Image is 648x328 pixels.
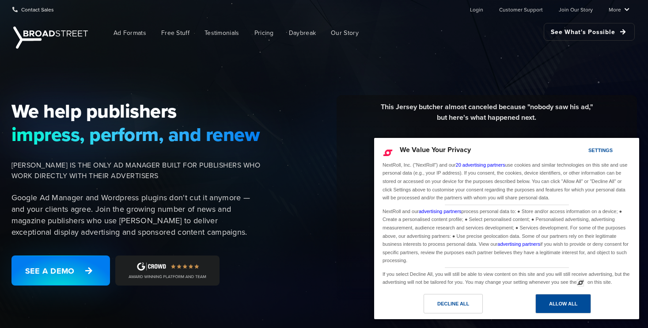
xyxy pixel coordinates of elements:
[331,28,359,38] span: Our Story
[609,0,629,18] a: More
[155,23,196,43] a: Free Stuff
[381,160,633,203] div: NextRoll, Inc. ("NextRoll") and our use cookies and similar technologies on this site and use per...
[381,268,633,287] div: If you select Decline All, you will still be able to view content on this site and you will still...
[11,123,261,146] span: impress, perform, and renew
[107,23,153,43] a: Ad Formats
[549,299,577,309] div: Allow All
[114,28,146,38] span: Ad Formats
[205,28,239,38] span: Testimonials
[544,23,635,41] a: See What's Possible
[254,28,274,38] span: Pricing
[381,205,633,266] div: NextRoll and our process personal data to: ● Store and/or access information on a device; ● Creat...
[11,99,261,122] span: We help publishers
[11,256,110,286] a: See a Demo
[11,192,261,238] p: Google Ad Manager and Wordpress plugins don't cut it anymore — and your clients agree. Join the g...
[559,0,593,18] a: Join Our Story
[419,209,462,214] a: advertising partners
[11,160,261,181] span: [PERSON_NAME] IS THE ONLY AD MANAGER BUILT FOR PUBLISHERS WHO WORK DIRECTLY WITH THEIR ADVERTISERS
[343,130,630,291] iframe: YouTube video player
[379,294,507,318] a: Decline All
[289,28,316,38] span: Daybreak
[499,0,543,18] a: Customer Support
[470,0,483,18] a: Login
[161,28,189,38] span: Free Stuff
[497,241,540,247] a: advertising partners
[93,19,635,47] nav: Main
[248,23,280,43] a: Pricing
[324,23,365,43] a: Our Story
[198,23,246,43] a: Testimonials
[13,27,88,49] img: Broadstreet | The Ad Manager for Small Publishers
[400,145,471,155] span: We Value Your Privacy
[588,145,613,155] div: Settings
[282,23,322,43] a: Daybreak
[12,0,54,18] a: Contact Sales
[573,143,594,160] a: Settings
[343,102,630,130] div: This Jersey butcher almost canceled because "nobody saw his ad," but here's what happened next.
[456,162,505,168] a: 20 advertising partners
[507,294,634,318] a: Allow All
[437,299,469,309] div: Decline All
